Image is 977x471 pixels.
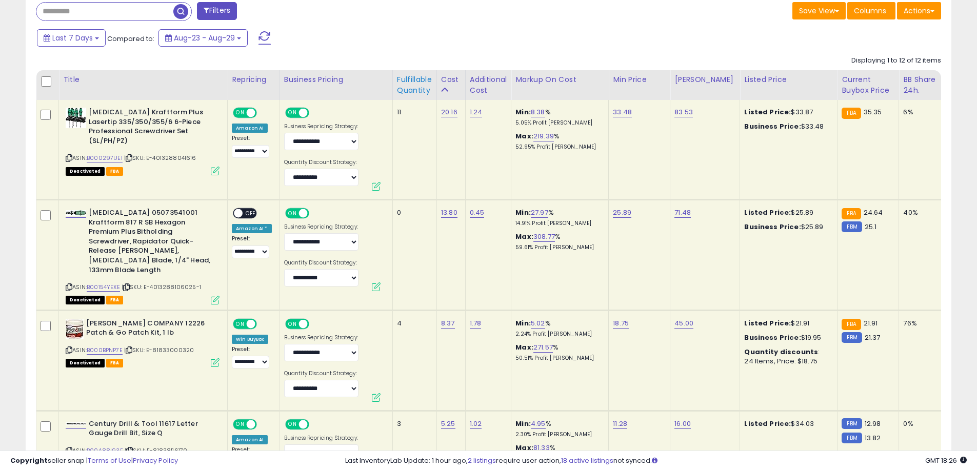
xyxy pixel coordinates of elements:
div: BB Share 24h. [903,74,941,96]
a: 271.57 [533,342,553,353]
img: 21QdQsB3ToL._SL40_.jpg [66,422,86,425]
strong: Copyright [10,456,48,465]
label: Business Repricing Strategy: [284,223,358,231]
b: Max: [515,232,533,241]
a: 1.02 [470,419,482,429]
label: Business Repricing Strategy: [284,334,358,341]
div: [PERSON_NAME] [674,74,735,85]
button: Aug-23 - Aug-29 [158,29,248,47]
div: ASIN: [66,208,220,303]
div: $33.87 [744,108,829,117]
div: 6% [903,108,937,117]
span: ON [234,420,247,428]
b: Century Drill & Tool 11617 Letter Gauge Drill Bit, Size Q [89,419,213,441]
div: $34.03 [744,419,829,428]
label: Business Repricing Strategy: [284,123,358,130]
div: ASIN: [66,108,220,174]
span: | SKU: E-4013288041616 [124,154,196,162]
span: Last 7 Days [52,33,93,43]
a: 18 active listings [561,456,613,465]
a: 1.78 [470,318,482,329]
span: 25.1 [865,222,877,232]
b: Listed Price: [744,107,791,117]
span: | SKU: E-81833000320 [124,346,194,354]
b: [PERSON_NAME] COMPANY 12226 Patch & Go Patch Kit, 1 lb [86,319,211,340]
a: 33.48 [613,107,632,117]
b: [MEDICAL_DATA] 05073541001 Kraftform 817 R SB Hexagon Premium Plus Bitholding Screwdriver, Rapida... [89,208,213,277]
div: Cost [441,74,461,85]
span: All listings that are unavailable for purchase on Amazon for any reason other than out-of-stock [66,359,105,367]
div: % [515,232,601,251]
p: 50.51% Profit [PERSON_NAME] [515,355,601,362]
div: % [515,132,601,151]
div: 3 [397,419,429,428]
div: ASIN: [66,319,220,366]
span: ON [286,109,299,117]
div: Preset: [232,235,272,258]
span: 13.82 [865,433,881,443]
label: Business Repricing Strategy: [284,435,358,442]
a: 308.77 [533,232,555,242]
div: Last InventoryLab Update: 1 hour ago, require user action, not synced. [345,456,967,466]
p: 2.24% Profit [PERSON_NAME] [515,331,601,338]
div: 11 [397,108,429,117]
span: ON [234,319,247,328]
span: 35.35 [864,107,882,117]
div: Markup on Cost [515,74,604,85]
a: 71.48 [674,208,691,218]
button: Columns [847,2,895,19]
a: Terms of Use [88,456,131,465]
div: $25.89 [744,222,829,232]
span: ON [286,209,299,218]
a: 8.37 [441,318,455,329]
a: 219.39 [533,131,554,141]
div: Fulfillable Quantity [397,74,432,96]
span: OFF [255,319,272,328]
div: Repricing [232,74,275,85]
b: Listed Price: [744,318,791,328]
p: 5.05% Profit [PERSON_NAME] [515,119,601,127]
b: Min: [515,107,531,117]
div: Win BuyBox [232,335,268,344]
small: FBA [842,208,861,219]
p: 59.61% Profit [PERSON_NAME] [515,244,601,251]
small: FBM [842,433,862,443]
span: All listings that are unavailable for purchase on Amazon for any reason other than out-of-stock [66,167,105,176]
small: FBM [842,221,862,232]
div: Amazon AI * [232,224,272,233]
div: Min Price [613,74,666,85]
small: FBM [842,418,862,429]
div: Preset: [232,346,272,369]
b: Listed Price: [744,208,791,217]
small: FBM [842,332,862,343]
b: Min: [515,208,531,217]
a: 20.16 [441,107,457,117]
a: 11.28 [613,419,627,429]
span: 21.91 [864,318,878,328]
span: FBA [106,296,124,304]
span: 24.64 [864,208,883,217]
div: 0% [903,419,937,428]
div: 40% [903,208,937,217]
span: FBA [106,167,124,176]
label: Quantity Discount Strategy: [284,159,358,166]
a: 25.89 [613,208,631,218]
b: Business Price: [744,222,801,232]
span: OFF [255,109,272,117]
div: Business Pricing [284,74,388,85]
div: Preset: [232,135,272,158]
a: 18.75 [613,318,629,329]
p: 52.95% Profit [PERSON_NAME] [515,144,601,151]
div: % [515,208,601,227]
b: Listed Price: [744,419,791,428]
b: Min: [515,318,531,328]
span: OFF [307,209,324,218]
button: Filters [197,2,237,20]
div: 0 [397,208,429,217]
th: The percentage added to the cost of goods (COGS) that forms the calculator for Min & Max prices. [511,70,609,100]
div: Additional Cost [470,74,507,96]
span: Columns [854,6,886,16]
a: 5.25 [441,419,455,429]
span: 2025-09-6 18:26 GMT [925,456,967,465]
span: ON [286,319,299,328]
